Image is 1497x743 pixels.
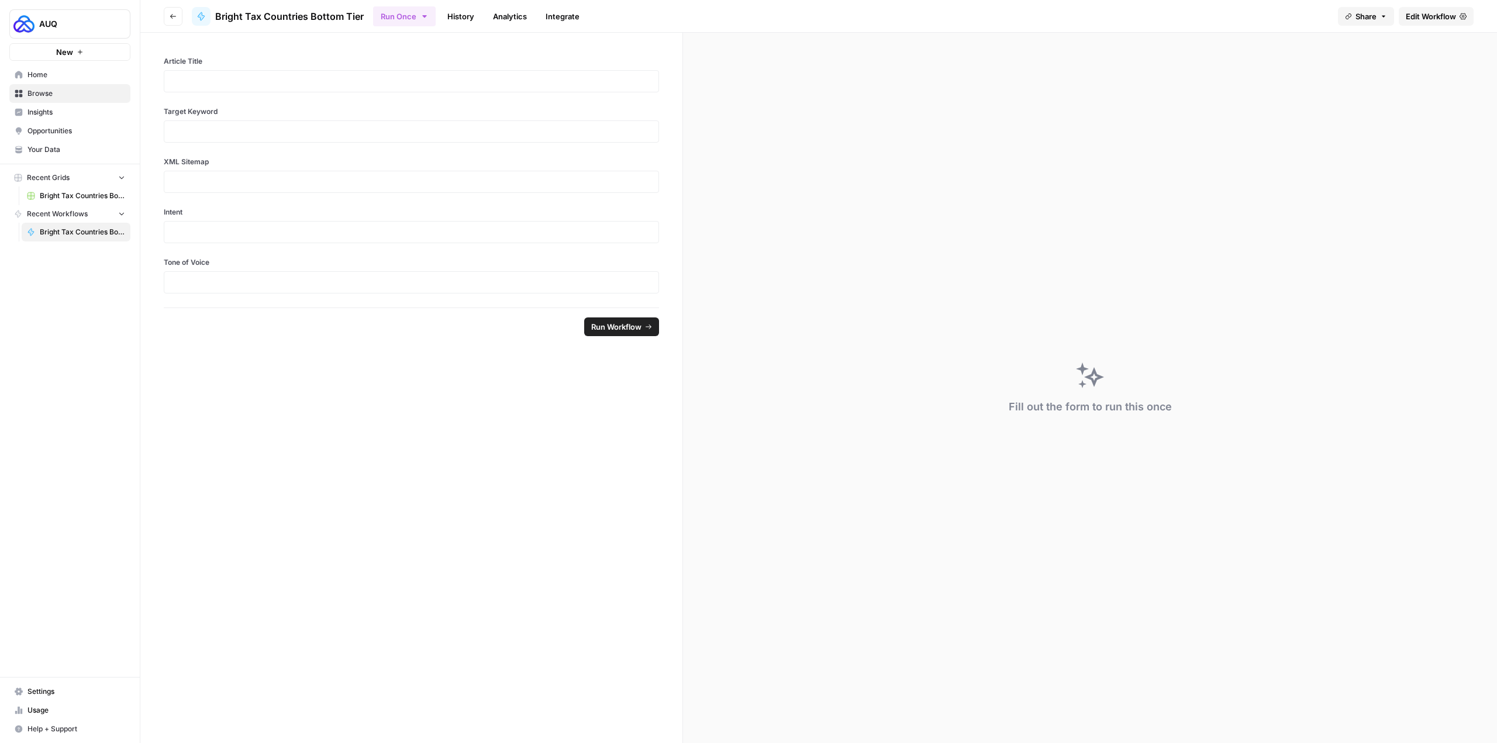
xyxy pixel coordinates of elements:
[27,705,125,716] span: Usage
[164,157,659,167] label: XML Sitemap
[164,207,659,217] label: Intent
[27,172,70,183] span: Recent Grids
[9,43,130,61] button: New
[373,6,436,26] button: Run Once
[27,126,125,136] span: Opportunities
[27,209,88,219] span: Recent Workflows
[9,701,130,720] a: Usage
[9,103,130,122] a: Insights
[486,7,534,26] a: Analytics
[584,317,659,336] button: Run Workflow
[9,65,130,84] a: Home
[27,686,125,697] span: Settings
[9,140,130,159] a: Your Data
[9,169,130,186] button: Recent Grids
[9,682,130,701] a: Settings
[1009,399,1172,415] div: Fill out the form to run this once
[9,9,130,39] button: Workspace: AUQ
[215,9,364,23] span: Bright Tax Countries Bottom Tier
[56,46,73,58] span: New
[9,205,130,223] button: Recent Workflows
[1406,11,1456,22] span: Edit Workflow
[440,7,481,26] a: History
[9,84,130,103] a: Browse
[1338,7,1394,26] button: Share
[9,122,130,140] a: Opportunities
[27,107,125,118] span: Insights
[40,227,125,237] span: Bright Tax Countries Bottom Tier
[164,56,659,67] label: Article Title
[164,106,659,117] label: Target Keyword
[40,191,125,201] span: Bright Tax Countries Bottom Tier Grid
[539,7,587,26] a: Integrate
[27,88,125,99] span: Browse
[13,13,35,34] img: AUQ Logo
[591,321,641,333] span: Run Workflow
[39,18,110,30] span: AUQ
[164,257,659,268] label: Tone of Voice
[1355,11,1377,22] span: Share
[27,70,125,80] span: Home
[22,186,130,205] a: Bright Tax Countries Bottom Tier Grid
[22,223,130,241] a: Bright Tax Countries Bottom Tier
[27,724,125,734] span: Help + Support
[9,720,130,738] button: Help + Support
[192,7,364,26] a: Bright Tax Countries Bottom Tier
[27,144,125,155] span: Your Data
[1399,7,1474,26] a: Edit Workflow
